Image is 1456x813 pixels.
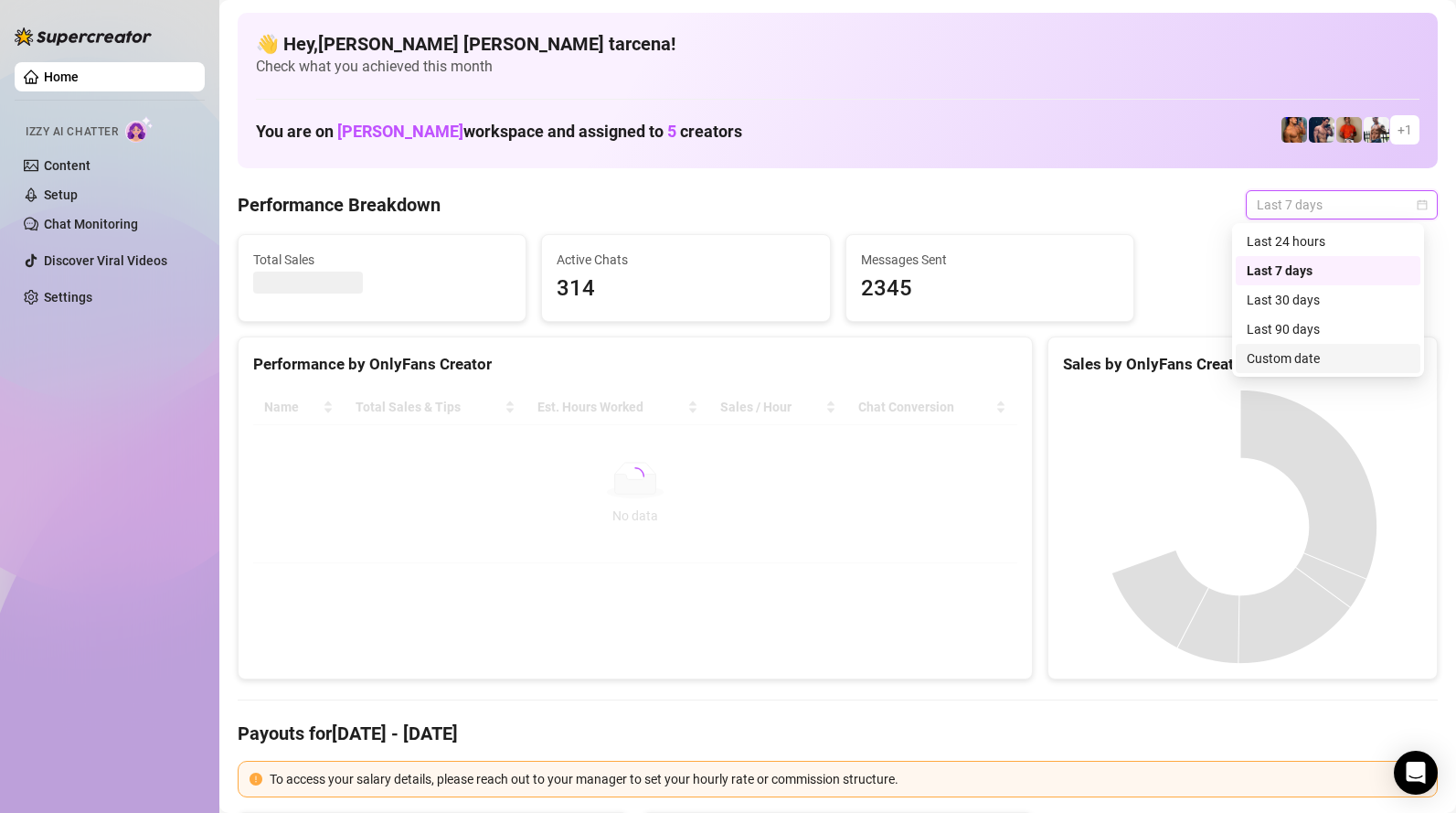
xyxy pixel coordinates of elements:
span: Active Chats [557,250,814,270]
a: Setup [44,187,78,202]
span: Last 7 days [1257,191,1427,219]
a: Content [44,158,90,173]
h4: Payouts for [DATE] - [DATE] [238,721,1438,746]
h4: 👋 Hey, [PERSON_NAME] [PERSON_NAME] tarcena ! [256,31,1419,57]
span: 2345 [861,272,1119,306]
div: Performance by OnlyFans Creator [253,352,1017,377]
img: JG [1281,117,1307,143]
div: Last 90 days [1247,319,1409,339]
span: Messages Sent [861,250,1119,270]
span: exclamation-circle [250,773,262,786]
div: Custom date [1247,348,1409,369]
img: JUSTIN [1364,117,1389,143]
img: Justin [1336,117,1362,143]
div: Custom date [1236,344,1420,373]
div: Last 7 days [1236,256,1420,285]
a: Home [44,70,79,84]
div: Open Intercom Messenger [1394,751,1438,795]
span: 314 [557,272,814,306]
img: logo-BBDzfeDw.svg [15,27,152,46]
div: Last 30 days [1247,290,1409,310]
span: 5 [667,122,676,141]
div: Last 30 days [1236,285,1420,315]
a: Chat Monitoring [44,217,138,231]
h1: You are on workspace and assigned to creators [256,122,742,142]
div: Last 24 hours [1247,231,1409,251]
span: loading [625,466,645,487]
img: AI Chatter [125,116,154,143]
div: Sales by OnlyFans Creator [1063,352,1422,377]
span: Check what you achieved this month [256,57,1419,77]
div: Last 7 days [1247,261,1409,281]
span: [PERSON_NAME] [337,122,463,141]
div: Last 90 days [1236,315,1420,344]
a: Discover Viral Videos [44,253,167,268]
h4: Performance Breakdown [238,192,441,218]
img: Axel [1309,117,1334,143]
div: Last 24 hours [1236,227,1420,256]
span: + 1 [1398,120,1412,140]
div: To access your salary details, please reach out to your manager to set your hourly rate or commis... [270,769,1426,789]
a: Settings [44,290,92,305]
span: Izzy AI Chatter [26,123,118,141]
span: calendar [1417,199,1428,210]
span: Total Sales [253,250,511,270]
